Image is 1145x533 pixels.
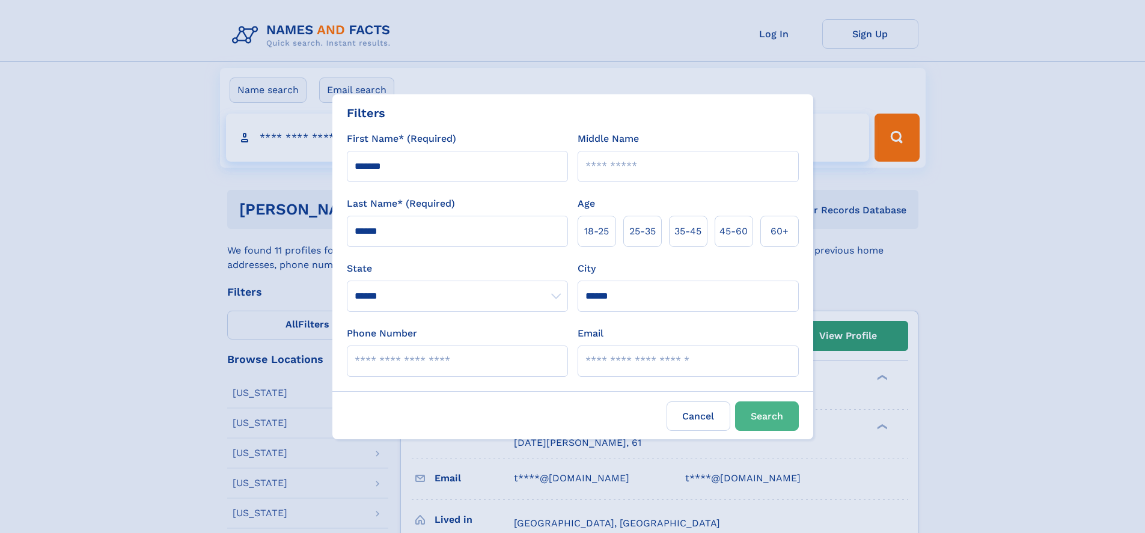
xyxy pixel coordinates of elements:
[584,224,609,239] span: 18‑25
[347,104,385,122] div: Filters
[347,326,417,341] label: Phone Number
[735,401,799,431] button: Search
[347,261,568,276] label: State
[578,196,595,211] label: Age
[719,224,748,239] span: 45‑60
[629,224,656,239] span: 25‑35
[578,261,596,276] label: City
[347,132,456,146] label: First Name* (Required)
[347,196,455,211] label: Last Name* (Required)
[578,326,603,341] label: Email
[667,401,730,431] label: Cancel
[578,132,639,146] label: Middle Name
[674,224,701,239] span: 35‑45
[771,224,789,239] span: 60+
